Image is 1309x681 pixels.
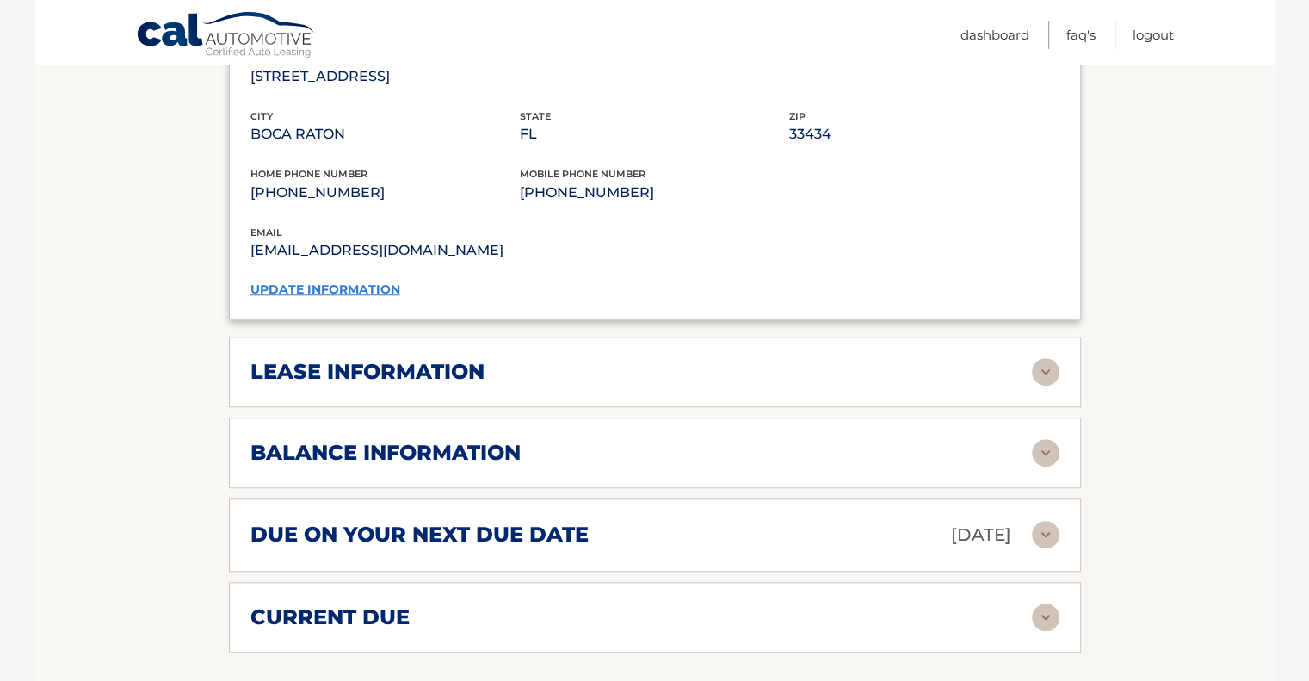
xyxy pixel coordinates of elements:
[250,522,589,548] h2: due on your next due date
[250,238,655,263] p: [EMAIL_ADDRESS][DOMAIN_NAME]
[1133,21,1174,49] a: Logout
[250,282,400,297] a: update information
[250,226,282,238] span: email
[789,110,806,122] span: zip
[250,604,410,630] h2: current due
[136,11,317,61] a: Cal Automotive
[1032,439,1059,467] img: accordion-rest.svg
[951,520,1011,550] p: [DATE]
[789,122,1059,146] p: 33434
[520,122,789,146] p: FL
[1032,604,1059,631] img: accordion-rest.svg
[1032,358,1059,386] img: accordion-rest.svg
[520,168,645,180] span: mobile phone number
[250,359,485,385] h2: lease information
[520,181,789,205] p: [PHONE_NUMBER]
[250,181,520,205] p: [PHONE_NUMBER]
[520,110,551,122] span: state
[960,21,1029,49] a: Dashboard
[250,122,520,146] p: BOCA RATON
[250,168,367,180] span: home phone number
[250,65,520,89] p: [STREET_ADDRESS]
[1032,521,1059,548] img: accordion-rest.svg
[250,110,273,122] span: city
[250,440,521,466] h2: balance information
[1066,21,1096,49] a: FAQ's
